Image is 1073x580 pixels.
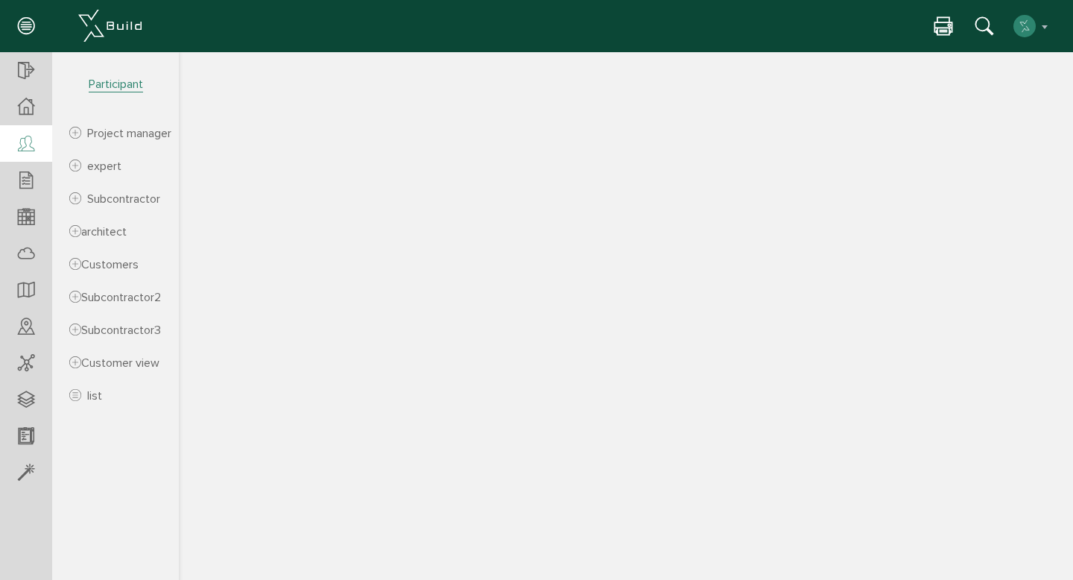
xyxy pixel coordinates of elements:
[81,290,161,305] font: Subcontractor2
[998,508,1073,580] iframe: Chat Widget
[81,323,161,338] font: Subcontractor3
[89,77,143,92] font: Participant
[179,52,1073,576] iframe: To enrich screen reader interactions, please activate Accessibility in Grammarly extension settings
[81,356,159,371] font: Customer view
[78,10,142,42] img: xBuild_Logo_Horizontal_White.png
[87,192,160,207] font: Subcontractor
[87,126,171,141] font: Project manager
[87,159,121,174] font: expert
[87,388,102,403] font: list
[81,257,139,272] font: Customers
[81,224,127,239] font: architect
[975,15,1001,37] div: Search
